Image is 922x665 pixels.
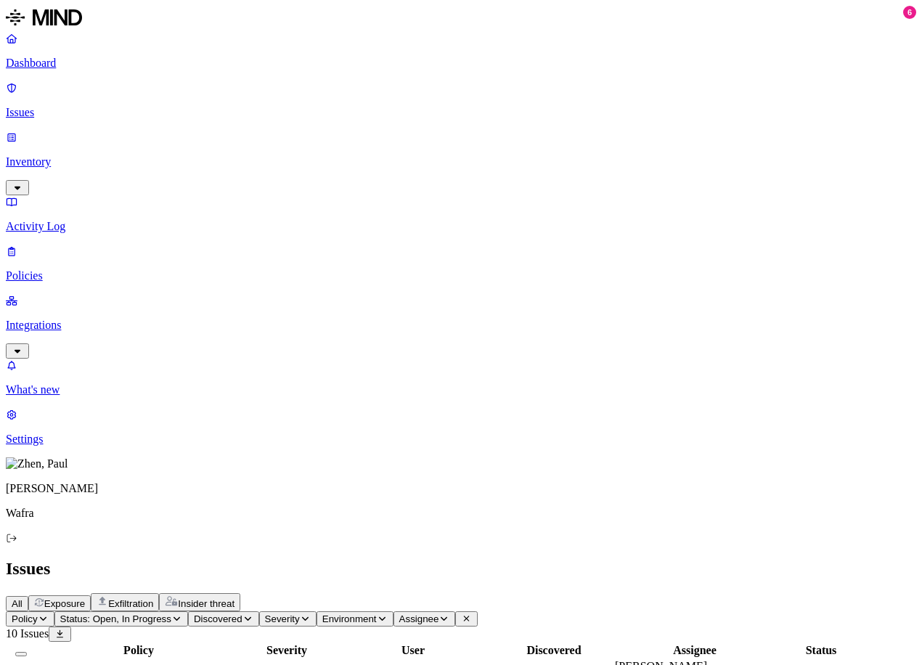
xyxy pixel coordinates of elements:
[6,6,916,32] a: MIND
[6,6,82,29] img: MIND
[6,195,916,233] a: Activity Log
[6,433,916,446] p: Settings
[6,131,916,193] a: Inventory
[6,245,916,282] a: Policies
[333,644,493,657] div: User
[6,507,916,520] p: Wafra
[6,319,916,332] p: Integrations
[243,644,330,657] div: Severity
[6,627,49,640] span: 10 Issues
[6,559,916,579] h2: Issues
[178,598,234,609] span: Insider threat
[615,644,775,657] div: Assignee
[399,613,439,624] span: Assignee
[6,106,916,119] p: Issues
[12,613,38,624] span: Policy
[37,644,240,657] div: Policy
[12,598,23,609] span: All
[15,652,27,656] button: Select all
[6,383,916,396] p: What's new
[6,294,916,356] a: Integrations
[903,6,916,19] div: 6
[6,32,916,70] a: Dashboard
[6,220,916,233] p: Activity Log
[6,408,916,446] a: Settings
[44,598,85,609] span: Exposure
[194,613,242,624] span: Discovered
[265,613,300,624] span: Severity
[6,155,916,168] p: Inventory
[60,613,171,624] span: Status: Open, In Progress
[778,644,865,657] div: Status
[496,644,612,657] div: Discovered
[6,457,68,470] img: Zhen, Paul
[108,598,153,609] span: Exfiltration
[322,613,377,624] span: Environment
[6,359,916,396] a: What's new
[6,81,916,119] a: Issues
[6,57,916,70] p: Dashboard
[6,269,916,282] p: Policies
